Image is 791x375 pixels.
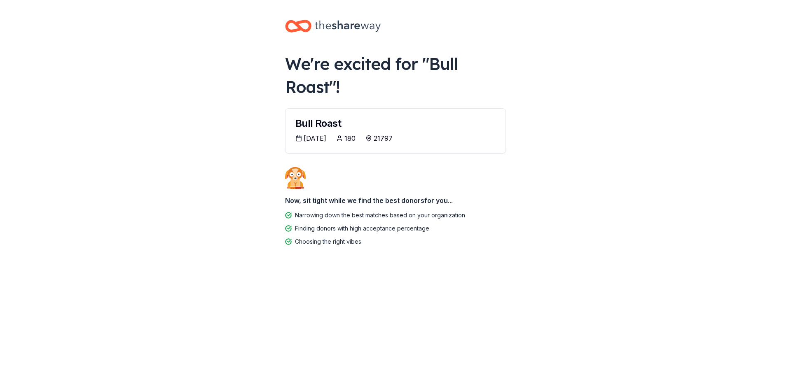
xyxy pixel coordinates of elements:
[285,192,506,209] div: Now, sit tight while we find the best donors for you...
[295,210,465,220] div: Narrowing down the best matches based on your organization
[374,133,393,143] div: 21797
[295,224,429,233] div: Finding donors with high acceptance percentage
[285,52,506,98] div: We're excited for " Bull Roast "!
[304,133,326,143] div: [DATE]
[285,167,306,189] img: Dog waiting patiently
[344,133,356,143] div: 180
[295,237,361,247] div: Choosing the right vibes
[295,119,496,128] div: Bull Roast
